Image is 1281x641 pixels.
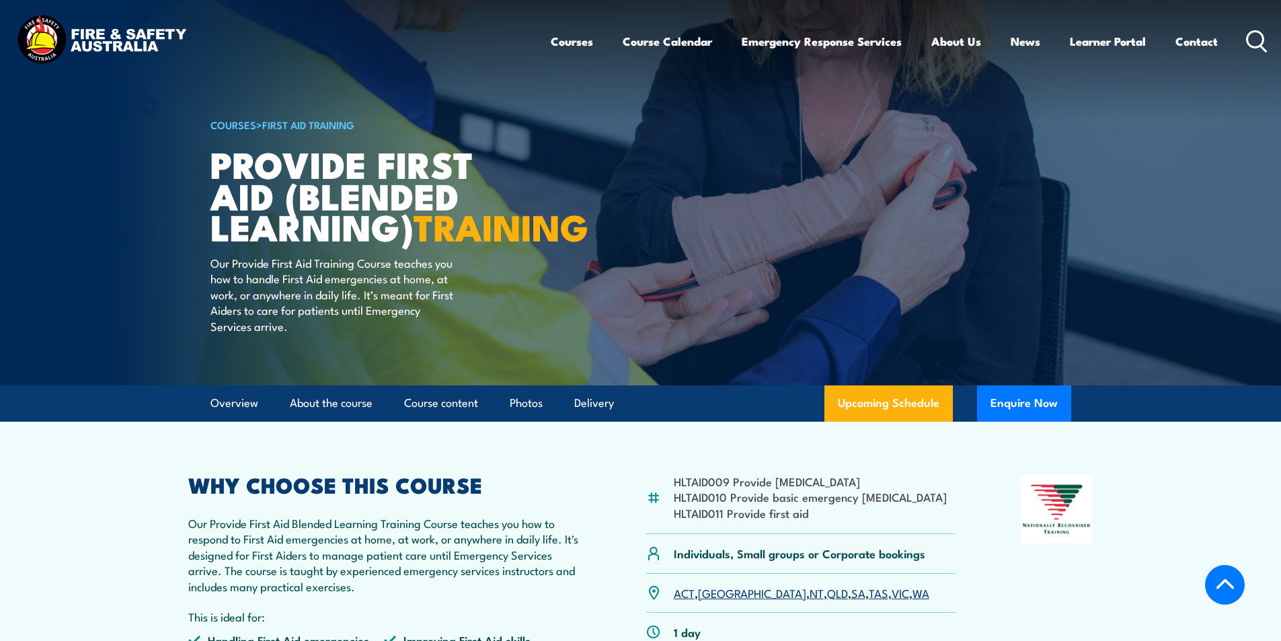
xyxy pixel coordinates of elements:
h2: WHY CHOOSE THIS COURSE [188,475,581,494]
a: Upcoming Schedule [824,385,953,422]
a: Delivery [574,385,614,421]
a: News [1011,24,1040,59]
a: QLD [827,585,848,601]
a: Photos [510,385,543,421]
a: About Us [931,24,981,59]
a: About the course [290,385,373,421]
a: [GEOGRAPHIC_DATA] [698,585,806,601]
p: Individuals, Small groups or Corporate bookings [674,545,925,561]
a: First Aid Training [262,117,354,132]
a: ACT [674,585,695,601]
a: NT [810,585,824,601]
a: Overview [210,385,258,421]
a: Course Calendar [623,24,712,59]
a: WA [913,585,929,601]
h1: Provide First Aid (Blended Learning) [210,148,543,242]
li: HLTAID010 Provide basic emergency [MEDICAL_DATA] [674,489,947,504]
p: , , , , , , , [674,585,929,601]
p: This is ideal for: [188,609,581,624]
li: HLTAID011 Provide first aid [674,505,947,521]
p: Our Provide First Aid Training Course teaches you how to handle First Aid emergencies at home, at... [210,255,456,334]
h6: > [210,116,543,133]
a: Courses [551,24,593,59]
strong: TRAINING [414,198,588,254]
a: Contact [1175,24,1218,59]
a: Emergency Response Services [742,24,902,59]
button: Enquire Now [977,385,1071,422]
a: TAS [869,585,888,601]
img: Nationally Recognised Training logo. [1021,475,1093,543]
p: 1 day [674,624,701,640]
a: VIC [892,585,909,601]
a: Course content [404,385,478,421]
a: Learner Portal [1070,24,1146,59]
a: SA [851,585,865,601]
p: Our Provide First Aid Blended Learning Training Course teaches you how to respond to First Aid em... [188,515,581,594]
a: COURSES [210,117,256,132]
li: HLTAID009 Provide [MEDICAL_DATA] [674,474,947,489]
